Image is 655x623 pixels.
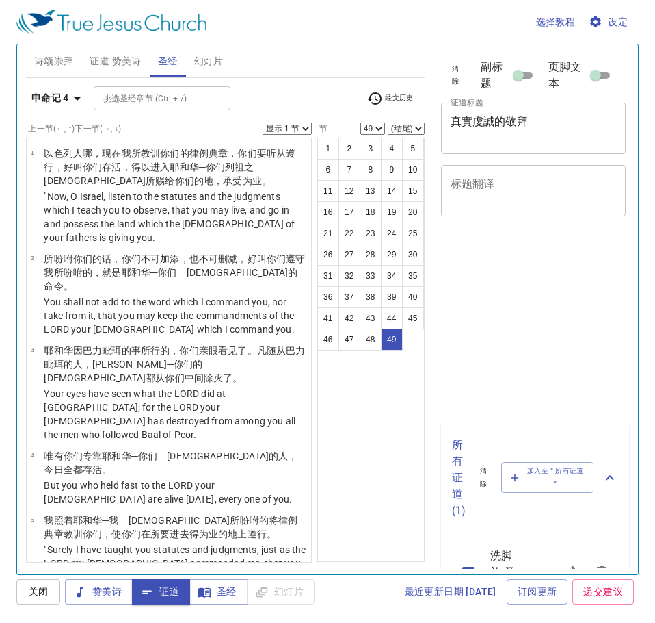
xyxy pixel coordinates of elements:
[338,201,360,223] button: 17
[44,387,307,442] p: Your eyes have seen what the LORD did at [GEOGRAPHIC_DATA]; for the LORD your [DEMOGRAPHIC_DATA] ...
[189,529,276,539] wh935: 得为业
[44,359,242,383] wh1187: 的人
[146,372,243,383] wh430: 都从你们中间
[360,265,382,287] button: 33
[98,90,204,106] input: Type Bible Reference
[338,265,360,287] button: 32
[441,61,470,90] button: 清除
[31,90,69,107] b: 申命记 4
[360,222,382,244] button: 23
[360,159,382,181] button: 8
[44,148,295,186] wh8085: 遵行
[158,53,178,70] span: 圣经
[44,344,307,385] p: 耶和华
[402,307,424,329] button: 45
[317,180,339,202] button: 11
[30,451,34,459] span: 4
[360,138,382,160] button: 3
[548,59,588,92] span: 页脚文本
[28,125,121,133] label: 上一节 (←, ↑) 下一节 (→, ↓)
[64,529,276,539] wh4941: 教训
[586,10,633,35] button: 设定
[360,329,382,351] button: 48
[402,180,424,202] button: 15
[583,583,623,600] span: 递交建议
[317,307,339,329] button: 41
[317,329,339,351] button: 46
[44,345,305,383] wh310: 巴力毗珥
[44,345,305,383] wh1187: 的事所行的
[44,359,242,383] wh376: ，[PERSON_NAME]
[536,14,576,31] span: 选择教程
[360,201,382,223] button: 18
[44,267,297,292] wh8104: 我所吩咐的
[16,10,206,34] img: True Jesus Church
[44,529,276,539] wh2706: 典章
[477,465,490,489] span: 清除
[44,148,295,186] wh4941: ，你们要听从
[44,162,271,186] wh2421: ，得以进入
[317,159,339,181] button: 6
[317,286,339,308] button: 36
[451,115,617,141] textarea: 真實虔誠的敬拜
[381,265,403,287] button: 34
[317,138,339,160] button: 1
[218,529,276,539] wh3423: 的地
[44,147,307,188] p: 以色列人
[102,464,111,475] wh2416: 。
[481,59,510,92] span: 副标题
[44,479,307,506] p: But you who held fast to the LORD your [DEMOGRAPHIC_DATA] are alive [DATE], every one of you.
[402,201,424,223] button: 20
[44,253,305,292] wh3254: ，也不可删减
[501,462,594,492] button: 加入至＂所有证道＂
[44,267,297,292] wh6680: ，就是耶和华
[441,423,629,533] div: 所有证道(1)清除加入至＂所有证道＂
[27,583,49,600] span: 关闭
[76,583,122,600] span: 赞美诗
[452,437,466,519] p: 所有证道 ( 1 )
[44,253,305,292] wh1639: ，好叫你们遵守
[441,533,629,612] ul: sermon lineup list
[44,450,297,475] wh3068: ─你们 [DEMOGRAPHIC_DATA]
[44,295,307,336] p: You shall not add to the word which I command you, nor take from it, that you may keep the comman...
[237,529,276,539] wh776: 上
[317,201,339,223] button: 16
[44,543,307,598] p: "Surely I have taught you statutes and judgments, just as the LORD my [DEMOGRAPHIC_DATA] commande...
[338,138,360,160] button: 2
[146,175,271,186] wh430: 所赐
[317,244,339,266] button: 26
[44,345,305,383] wh1980: 从
[44,148,295,186] wh2706: 典章
[34,53,74,70] span: 诗颂崇拜
[44,345,305,383] wh3068: 因巴力毗珥
[468,463,498,492] button: 清除
[338,159,360,181] button: 7
[402,159,424,181] button: 10
[507,579,568,605] a: 订阅更新
[44,162,271,186] wh6213: ，好叫你们存活
[189,579,248,605] button: 圣经
[402,138,424,160] button: 5
[381,180,403,202] button: 14
[338,180,360,202] button: 12
[317,222,339,244] button: 21
[381,244,403,266] button: 29
[44,190,307,244] p: "Now, O Israel, listen to the statutes and the judgments which I teach you to observe, that you m...
[44,345,305,383] wh6213: ，你们亲眼
[360,286,382,308] button: 38
[44,345,305,383] wh7200: 。凡随
[204,372,243,383] wh7130: 除灭了
[402,286,424,308] button: 40
[248,529,276,539] wh7130: 遵行
[262,175,271,186] wh3423: 。
[30,516,34,523] span: 5
[44,267,297,292] wh3068: ─你们 [DEMOGRAPHIC_DATA]
[405,583,496,600] span: 最近更新日期 [DATE]
[44,253,305,292] wh1697: ，你们不可加添
[402,222,424,244] button: 25
[402,244,424,266] button: 30
[132,579,190,605] button: 证道
[360,244,382,266] button: 28
[317,265,339,287] button: 31
[572,579,634,605] a: 递交建议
